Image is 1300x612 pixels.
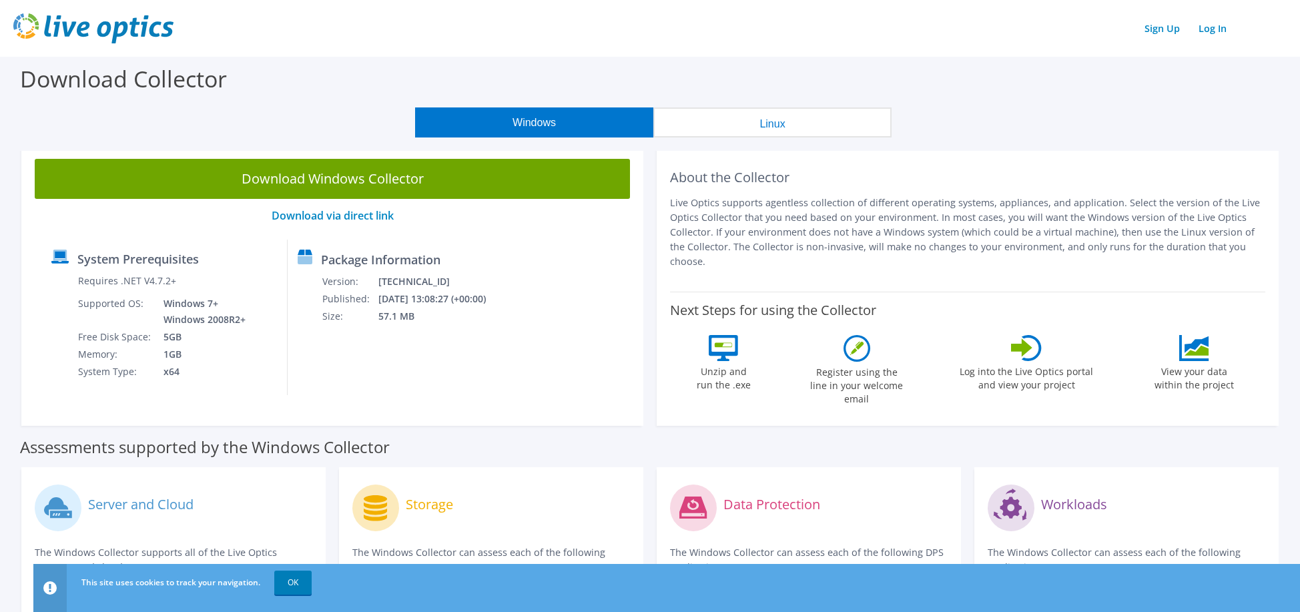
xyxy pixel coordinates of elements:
label: Register using the line in your welcome email [807,362,907,406]
label: Unzip and run the .exe [693,361,754,392]
label: Package Information [321,253,440,266]
label: Data Protection [723,498,820,511]
a: Download via direct link [272,208,394,223]
label: Workloads [1041,498,1107,511]
p: The Windows Collector can assess each of the following applications. [988,545,1265,575]
td: Size: [322,308,378,325]
td: x64 [153,363,248,380]
img: live_optics_svg.svg [13,13,174,43]
label: Next Steps for using the Collector [670,302,876,318]
label: Assessments supported by the Windows Collector [20,440,390,454]
button: Linux [653,107,892,137]
td: Supported OS: [77,295,153,328]
td: Free Disk Space: [77,328,153,346]
label: Storage [406,498,453,511]
span: This site uses cookies to track your navigation. [81,577,260,588]
p: The Windows Collector can assess each of the following DPS applications. [670,545,948,575]
a: Sign Up [1138,19,1187,38]
label: Download Collector [20,63,227,94]
a: Log In [1192,19,1233,38]
label: System Prerequisites [77,252,199,266]
a: OK [274,571,312,595]
p: The Windows Collector supports all of the Live Optics compute and cloud assessments. [35,545,312,575]
label: Log into the Live Optics portal and view your project [959,361,1094,392]
p: The Windows Collector can assess each of the following storage systems. [352,545,630,575]
td: 5GB [153,328,248,346]
label: Requires .NET V4.7.2+ [78,274,176,288]
button: Windows [415,107,653,137]
a: Download Windows Collector [35,159,630,199]
h2: About the Collector [670,170,1265,186]
p: Live Optics supports agentless collection of different operating systems, appliances, and applica... [670,196,1265,269]
td: Published: [322,290,378,308]
td: Version: [322,273,378,290]
td: Memory: [77,346,153,363]
td: Windows 7+ Windows 2008R2+ [153,295,248,328]
td: System Type: [77,363,153,380]
td: [TECHNICAL_ID] [378,273,503,290]
td: 57.1 MB [378,308,503,325]
td: [DATE] 13:08:27 (+00:00) [378,290,503,308]
label: Server and Cloud [88,498,194,511]
label: View your data within the project [1147,361,1243,392]
td: 1GB [153,346,248,363]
